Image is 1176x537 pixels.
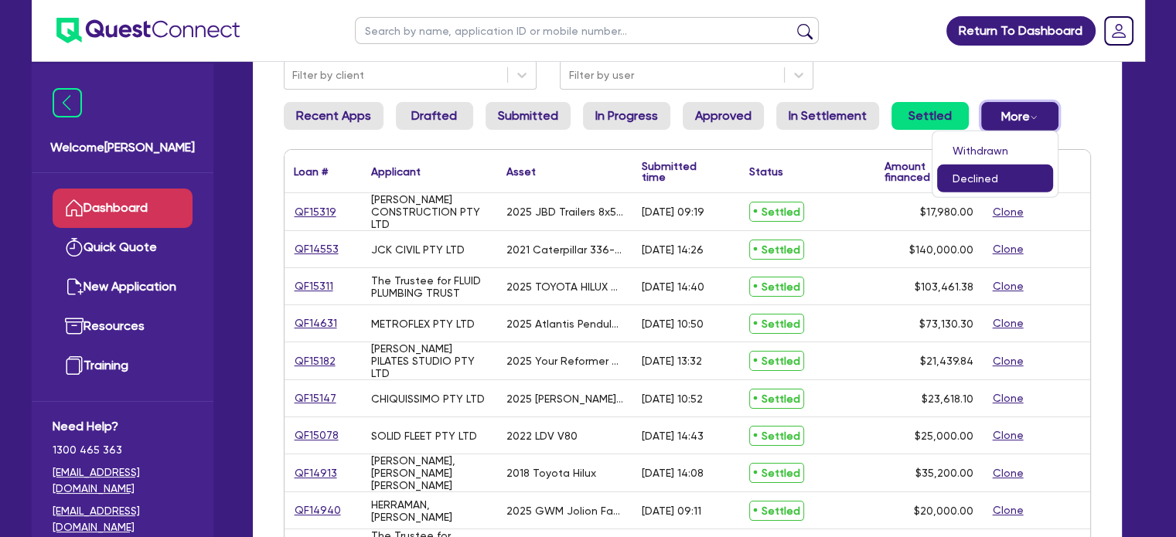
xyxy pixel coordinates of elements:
[355,17,819,44] input: Search by name, application ID or mobile number...
[992,389,1024,407] button: Clone
[506,467,596,479] div: 2018 Toyota Hilux
[371,430,477,442] div: SOLID FLEET PTY LTD
[642,243,704,256] div: [DATE] 14:26
[371,393,485,405] div: CHIQUISSIMO PTY LTD
[642,505,701,517] div: [DATE] 09:11
[294,352,336,370] a: QF15182
[294,464,338,482] a: QF14913
[486,102,571,130] a: Submitted
[1099,11,1139,51] a: Dropdown toggle
[992,203,1024,221] button: Clone
[749,314,804,334] span: Settled
[891,102,969,130] a: Settled
[53,189,193,228] a: Dashboard
[683,102,764,130] a: Approved
[53,228,193,267] a: Quick Quote
[65,277,84,296] img: new-application
[749,389,804,409] span: Settled
[642,206,704,218] div: [DATE] 09:19
[992,352,1024,370] button: Clone
[371,274,488,299] div: The Trustee for FLUID PLUMBING TRUST
[642,430,704,442] div: [DATE] 14:43
[920,206,973,218] span: $17,980.00
[992,464,1024,482] button: Clone
[53,307,193,346] a: Resources
[642,355,702,367] div: [DATE] 13:32
[506,393,623,405] div: 2025 [PERSON_NAME] Platinum Plasma Pen and Apilus Senior 3G
[53,346,193,386] a: Training
[53,88,82,117] img: icon-menu-close
[992,314,1024,332] button: Clone
[937,136,1053,164] a: Withdrawn
[992,427,1024,444] button: Clone
[294,314,338,332] a: QF14631
[53,442,193,458] span: 1300 465 363
[396,102,473,130] a: Drafted
[294,427,339,444] a: QF15078
[920,355,973,367] span: $21,439.84
[294,277,334,295] a: QF15311
[53,464,193,497] a: [EMAIL_ADDRESS][DOMAIN_NAME]
[371,498,488,523] div: HERRAMAN, [PERSON_NAME]
[776,102,879,130] a: In Settlement
[749,426,804,446] span: Settled
[506,505,623,517] div: 2025 GWM Jolion Facelift Premium 4x2
[294,389,337,407] a: QF15147
[53,417,193,436] span: Need Help?
[915,430,973,442] span: $25,000.00
[506,318,623,330] div: 2025 Atlantis Pendulum Squat (P/L)
[981,102,1058,131] button: Dropdown toggle
[642,467,704,479] div: [DATE] 14:08
[919,318,973,330] span: $73,130.30
[992,501,1024,519] button: Clone
[53,503,193,535] a: [EMAIL_ADDRESS][DOMAIN_NAME]
[749,463,804,483] span: Settled
[65,238,84,257] img: quick-quote
[583,102,670,130] a: In Progress
[749,240,804,260] span: Settled
[937,164,1053,192] a: Declined
[371,193,488,230] div: [PERSON_NAME] CONSTRUCTION PTY LTD
[56,18,240,43] img: quest-connect-logo-blue
[50,138,195,157] span: Welcome [PERSON_NAME]
[371,166,421,177] div: Applicant
[749,166,783,177] div: Status
[506,430,578,442] div: 2022 LDV V80
[506,280,623,293] div: 2025 TOYOTA HILUX SR5 DOUBLE CAB UTILITY
[749,277,804,297] span: Settled
[65,317,84,335] img: resources
[371,318,475,330] div: METROFLEX PTY LTD
[915,467,973,479] span: $35,200.00
[642,318,704,330] div: [DATE] 10:50
[914,505,973,517] span: $20,000.00
[749,351,804,371] span: Settled
[294,501,342,519] a: QF14940
[915,280,973,293] span: $103,461.38
[284,102,383,130] a: Recent Apps
[371,454,488,491] div: [PERSON_NAME], [PERSON_NAME] [PERSON_NAME]
[909,243,973,256] span: $140,000.00
[992,240,1024,258] button: Clone
[885,161,973,182] div: Amount financed
[53,267,193,307] a: New Application
[642,393,703,405] div: [DATE] 10:52
[294,203,337,221] a: QF15319
[371,342,488,379] div: [PERSON_NAME] PILATES STUDIO PTY LTD
[946,16,1096,46] a: Return To Dashboard
[506,355,623,367] div: 2025 Your Reformer Envey
[371,243,465,256] div: JCK CIVIL PTY LTD
[506,243,623,256] div: 2021 Caterpillar 336-07GC Excavator
[992,277,1024,295] button: Clone
[294,240,339,258] a: QF14553
[506,206,623,218] div: 2025 JBD Trailers 8x5 Builders Trailer
[749,202,804,222] span: Settled
[294,166,328,177] div: Loan #
[749,501,804,521] span: Settled
[506,166,536,177] div: Asset
[642,280,704,293] div: [DATE] 14:40
[922,393,973,405] span: $23,618.10
[642,161,717,182] div: Submitted time
[65,356,84,375] img: training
